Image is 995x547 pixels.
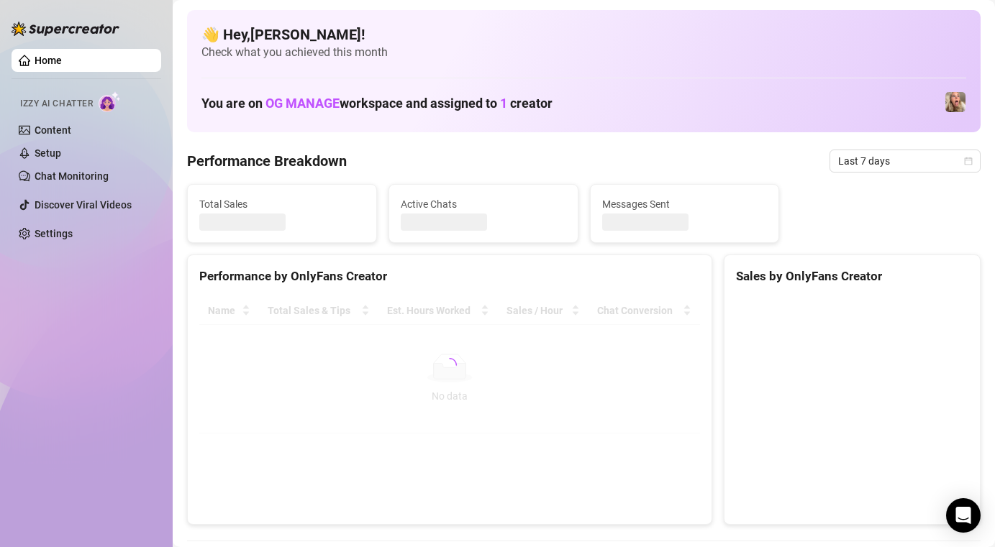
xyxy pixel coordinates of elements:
[945,92,966,112] img: Lexi
[500,96,507,111] span: 1
[35,228,73,239] a: Settings
[20,97,93,111] span: Izzy AI Chatter
[838,150,972,172] span: Last 7 days
[35,124,71,136] a: Content
[946,498,981,533] div: Open Intercom Messenger
[187,151,347,171] h4: Performance Breakdown
[442,358,457,372] span: loading
[964,157,973,165] span: calendar
[199,196,365,212] span: Total Sales
[35,55,62,66] a: Home
[35,147,61,159] a: Setup
[201,45,966,60] span: Check what you achieved this month
[201,24,966,45] h4: 👋 Hey, [PERSON_NAME] !
[401,196,566,212] span: Active Chats
[35,199,132,211] a: Discover Viral Videos
[201,96,553,111] h1: You are on workspace and assigned to creator
[736,267,968,286] div: Sales by OnlyFans Creator
[12,22,119,36] img: logo-BBDzfeDw.svg
[265,96,340,111] span: OG MANAGE
[602,196,768,212] span: Messages Sent
[99,91,121,112] img: AI Chatter
[35,170,109,182] a: Chat Monitoring
[199,267,700,286] div: Performance by OnlyFans Creator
